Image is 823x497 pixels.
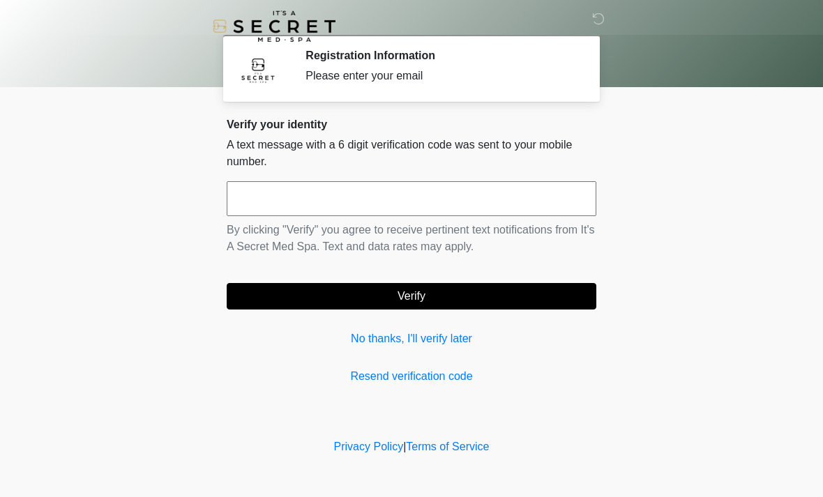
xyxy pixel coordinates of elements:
[227,137,596,170] p: A text message with a 6 digit verification code was sent to your mobile number.
[305,49,575,62] h2: Registration Information
[213,10,335,42] img: It's A Secret Med Spa Logo
[227,222,596,255] p: By clicking "Verify" you agree to receive pertinent text notifications from It's A Secret Med Spa...
[403,441,406,452] a: |
[227,368,596,385] a: Resend verification code
[305,68,575,84] div: Please enter your email
[334,441,404,452] a: Privacy Policy
[227,330,596,347] a: No thanks, I'll verify later
[227,118,596,131] h2: Verify your identity
[227,283,596,309] button: Verify
[406,441,489,452] a: Terms of Service
[237,49,279,91] img: Agent Avatar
